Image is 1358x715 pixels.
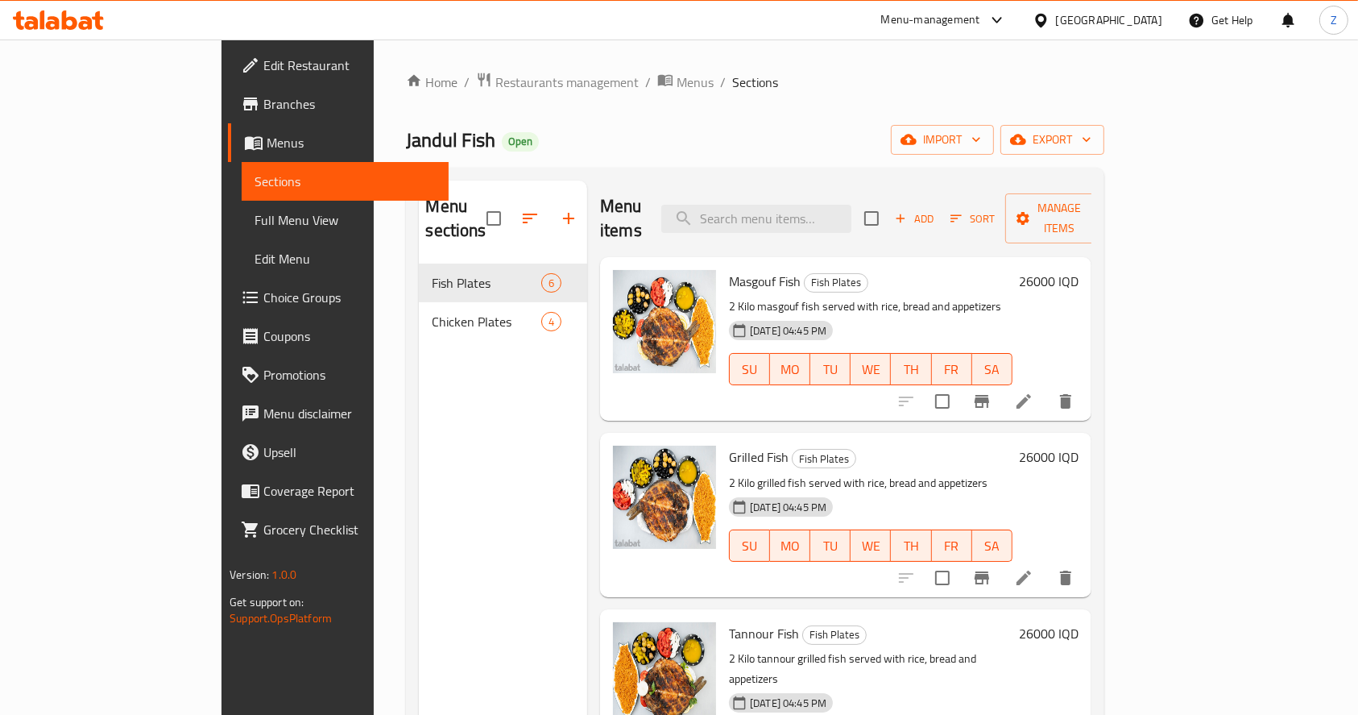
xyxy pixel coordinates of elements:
[802,626,867,645] div: Fish Plates
[729,649,1012,689] p: 2 Kilo tannour grilled fish served with rice, bread and appetizers
[542,314,561,330] span: 4
[817,358,844,381] span: TU
[228,472,449,510] a: Coverage Report
[263,94,436,114] span: Branches
[743,323,833,339] span: [DATE] 04:45 PM
[805,273,867,292] span: Fish Plates
[743,500,833,515] span: [DATE] 04:45 PM
[810,530,851,562] button: TU
[228,510,449,549] a: Grocery Checklist
[419,302,587,341] div: Chicken Plates4
[242,201,449,239] a: Full Menu View
[892,210,936,228] span: Add
[464,73,470,92] li: /
[263,404,436,423] span: Menu disclaimer
[1000,125,1104,155] button: export
[613,446,716,549] img: Grilled Fish
[897,358,925,381] span: TH
[406,72,1103,93] nav: breadcrumb
[932,353,972,385] button: FR
[729,353,770,385] button: SU
[477,202,511,235] span: Select all sections
[1331,11,1337,29] span: Z
[881,10,980,30] div: Menu-management
[891,353,931,385] button: TH
[1019,270,1079,293] h6: 26000 IQD
[263,326,436,346] span: Coupons
[255,249,436,268] span: Edit Menu
[851,530,891,562] button: WE
[736,534,764,558] span: SU
[228,46,449,85] a: Edit Restaurant
[729,621,799,646] span: Tannour Fish
[857,534,884,558] span: WE
[729,269,801,293] span: Masgouf Fish
[419,264,587,302] div: Fish Plates6
[938,358,966,381] span: FR
[770,530,810,562] button: MO
[406,122,495,158] span: Jandul Fish
[729,530,770,562] button: SU
[230,608,332,629] a: Support.OpsPlatform
[963,559,1001,597] button: Branch-specific-item
[661,205,851,233] input: search
[495,73,639,92] span: Restaurants management
[263,56,436,75] span: Edit Restaurant
[511,199,549,238] span: Sort sections
[743,696,833,711] span: [DATE] 04:45 PM
[888,206,940,231] span: Add item
[1013,130,1091,150] span: export
[476,72,639,93] a: Restaurants management
[851,353,891,385] button: WE
[255,210,436,230] span: Full Menu View
[972,530,1012,562] button: SA
[263,520,436,539] span: Grocery Checklist
[263,365,436,385] span: Promotions
[932,530,972,562] button: FR
[502,132,539,152] div: Open
[925,561,959,595] span: Select to update
[228,317,449,355] a: Coupons
[979,358,1006,381] span: SA
[677,73,714,92] span: Menus
[776,358,804,381] span: MO
[255,172,436,191] span: Sections
[732,73,778,92] span: Sections
[1005,193,1113,243] button: Manage items
[803,626,866,644] span: Fish Plates
[263,288,436,307] span: Choice Groups
[541,273,561,293] div: items
[1019,622,1079,645] h6: 26000 IQD
[897,534,925,558] span: TH
[432,312,540,331] span: Chicken Plates
[810,353,851,385] button: TU
[891,125,994,155] button: import
[230,592,304,613] span: Get support on:
[776,534,804,558] span: MO
[793,450,855,468] span: Fish Plates
[228,394,449,433] a: Menu disclaimer
[729,297,1012,317] p: 2 Kilo masgouf fish served with rice, bread and appetizers
[228,355,449,394] a: Promotions
[228,123,449,162] a: Menus
[657,72,714,93] a: Menus
[645,73,651,92] li: /
[242,239,449,278] a: Edit Menu
[242,162,449,201] a: Sections
[888,206,940,231] button: Add
[804,273,868,293] div: Fish Plates
[904,130,981,150] span: import
[729,445,789,469] span: Grilled Fish
[946,206,999,231] button: Sort
[857,358,884,381] span: WE
[729,473,1012,493] p: 2 Kilo grilled fish served with rice, bread and appetizers
[425,194,486,243] h2: Menu sections
[940,206,1005,231] span: Sort items
[432,273,540,293] span: Fish Plates
[272,564,297,585] span: 1.0.0
[963,382,1001,421] button: Branch-specific-item
[502,135,539,148] span: Open
[1046,382,1085,421] button: delete
[938,534,966,558] span: FR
